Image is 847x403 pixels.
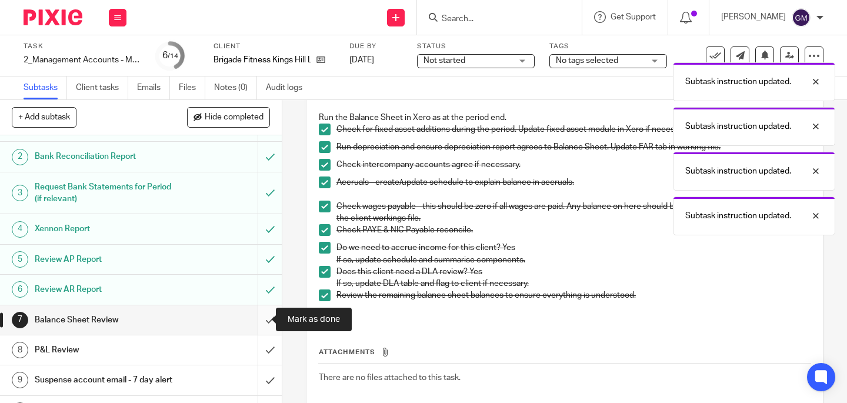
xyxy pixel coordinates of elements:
[349,42,402,51] label: Due by
[336,266,811,278] p: Does this client need a DLA review? Yes
[214,76,257,99] a: Notes (0)
[336,159,811,171] p: Check intercompany accounts agree if necessary.
[187,107,270,127] button: Hide completed
[35,251,176,268] h1: Review AP Report
[12,342,28,358] div: 8
[24,42,141,51] label: Task
[35,311,176,329] h1: Balance Sheet Review
[214,42,335,51] label: Client
[12,372,28,388] div: 9
[336,176,811,188] p: Accruals - create/update schedule to explain balance in accruals.
[12,312,28,328] div: 7
[168,53,178,59] small: /14
[35,148,176,165] h1: Bank Reconciliation Report
[35,341,176,359] h1: P&L Review
[179,76,205,99] a: Files
[336,278,811,289] p: If so, update DLA table and flag to client if necessary.
[12,281,28,298] div: 6
[336,289,811,301] p: Review the remaining balance sheet balances to ensure everything is understood.
[35,281,176,298] h1: Review AR Report
[349,56,374,64] span: [DATE]
[336,254,811,266] p: If so, update schedule and summarise components.
[792,8,811,27] img: svg%3E
[24,76,67,99] a: Subtasks
[12,221,28,238] div: 4
[137,76,170,99] a: Emails
[417,42,535,51] label: Status
[685,165,791,177] p: Subtask instruction updated.
[35,220,176,238] h1: Xennon Report
[35,371,176,389] h1: Suspense account email - 7 day alert
[12,107,76,127] button: + Add subtask
[336,224,811,236] p: Check PAYE & NIC Payable reconcile.
[162,49,178,62] div: 6
[319,112,811,124] p: Run the Balance Sheet in Xero as at the period end.
[336,141,811,153] p: Run depreciation and ensure depreciation report agrees to Balance Sheet. Update FAR tab in workin...
[12,149,28,165] div: 2
[319,374,461,382] span: There are no files attached to this task.
[24,54,141,66] div: 2_Management Accounts - Monthly - NEW - TWD
[214,54,311,66] p: Brigade Fitness Kings Hill Ltd
[319,349,375,355] span: Attachments
[205,113,264,122] span: Hide completed
[336,242,811,254] p: Do we need to accrue income for this client? Yes
[12,185,28,201] div: 3
[336,201,811,225] p: Check wages payable - this should be zero if all wages are paid. Any balance on here should be un...
[24,9,82,25] img: Pixie
[35,178,176,208] h1: Request Bank Statements for Period (if relevant)
[266,76,311,99] a: Audit logs
[685,210,791,222] p: Subtask instruction updated.
[76,76,128,99] a: Client tasks
[12,251,28,268] div: 5
[685,76,791,88] p: Subtask instruction updated.
[685,121,791,132] p: Subtask instruction updated.
[336,124,811,135] p: Check for fixed asset additions during the period. Update fixed asset module in Xero if necessary.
